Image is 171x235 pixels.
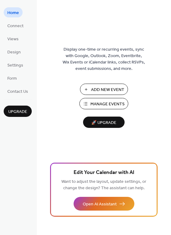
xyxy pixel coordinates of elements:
[79,98,128,109] button: Manage Events
[83,201,117,208] span: Open AI Assistant
[4,106,32,117] button: Upgrade
[90,101,125,107] span: Manage Events
[63,46,145,72] span: Display one-time or recurring events, sync with Google, Outlook, Zoom, Eventbrite, Wix Events or ...
[7,49,21,56] span: Design
[7,23,24,29] span: Connect
[87,119,121,127] span: 🚀 Upgrade
[61,178,146,192] span: Want to adjust the layout, update settings, or change the design? The assistant can help.
[4,34,22,44] a: Views
[4,47,24,57] a: Design
[91,87,124,93] span: Add New Event
[7,75,17,82] span: Form
[4,86,32,96] a: Contact Us
[7,62,23,69] span: Settings
[80,84,128,95] button: Add New Event
[7,89,28,95] span: Contact Us
[7,36,19,42] span: Views
[74,197,134,211] button: Open AI Assistant
[4,20,27,31] a: Connect
[83,117,125,128] button: 🚀 Upgrade
[4,73,20,83] a: Form
[4,60,27,70] a: Settings
[8,109,27,115] span: Upgrade
[4,7,23,17] a: Home
[7,10,19,16] span: Home
[74,168,134,177] span: Edit Your Calendar with AI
